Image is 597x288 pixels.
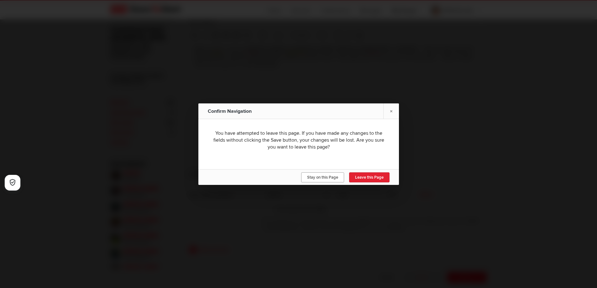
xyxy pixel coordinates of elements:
[307,175,338,180] span: Stay on this Page
[208,103,277,119] div: Confirm Navigation
[211,128,386,152] p: You have attempted to leave this page. If you have made any changes to the fields without clickin...
[355,175,384,180] span: Leave this Page
[383,103,399,119] a: ×
[5,5,286,28] p: Meet at 6.30 in the car [PERSON_NAME] and [PERSON_NAME] . [PERSON_NAME][STREET_ADDRESS] . We will...
[3,5,288,48] body: To enrich screen reader interactions, please activate Accessibility in Grammarly extension settings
